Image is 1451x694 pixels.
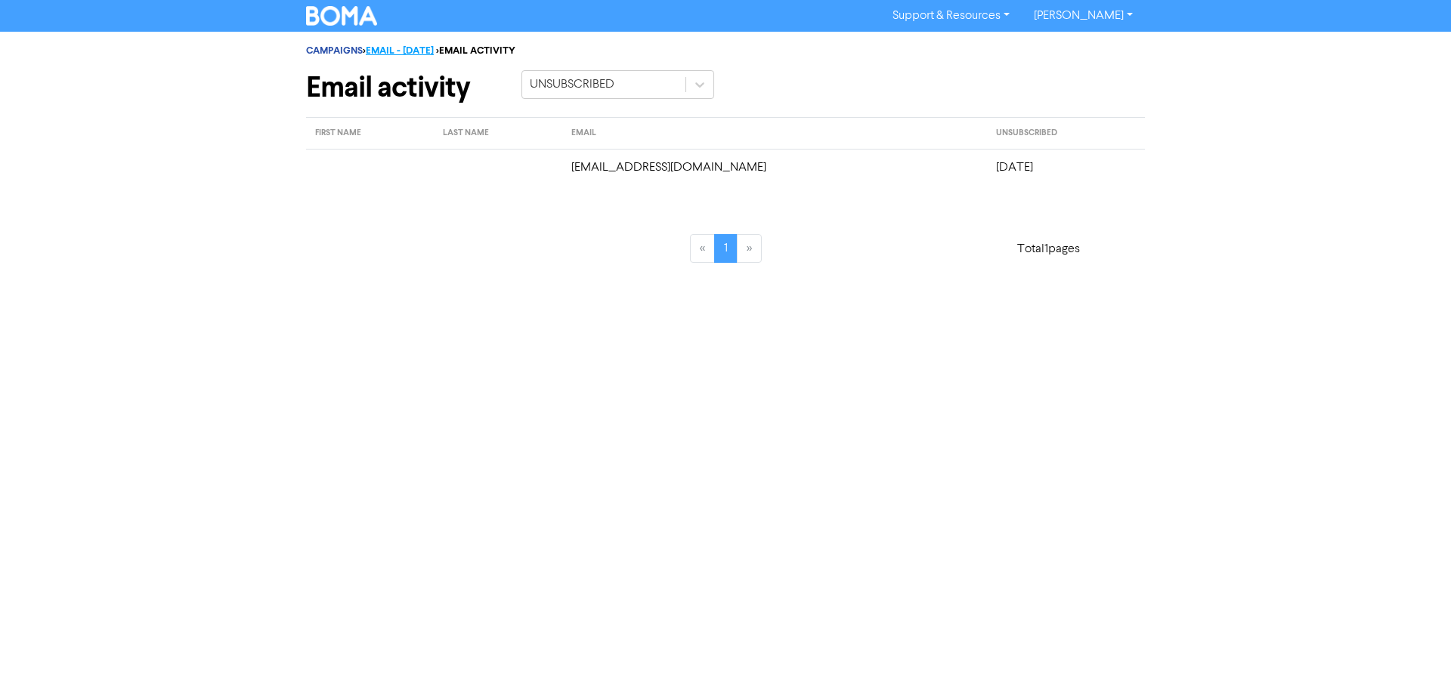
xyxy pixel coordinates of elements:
a: [PERSON_NAME] [1022,4,1145,28]
th: EMAIL [562,118,987,150]
iframe: Chat Widget [1375,622,1451,694]
a: Support & Resources [880,4,1022,28]
img: BOMA Logo [306,6,377,26]
td: [DATE] [987,149,1145,186]
a: Page 1 is your current page [714,234,738,263]
th: UNSUBSCRIBED [987,118,1145,150]
a: EMAIL - [DATE] [366,45,434,57]
p: Total 1 pages [1017,240,1080,258]
th: FIRST NAME [306,118,434,150]
h1: Email activity [306,70,499,105]
div: > > EMAIL ACTIVITY [306,44,1145,58]
th: LAST NAME [434,118,562,150]
td: [EMAIL_ADDRESS][DOMAIN_NAME] [562,149,987,186]
a: CAMPAIGNS [306,45,363,57]
div: UNSUBSCRIBED [530,76,614,94]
